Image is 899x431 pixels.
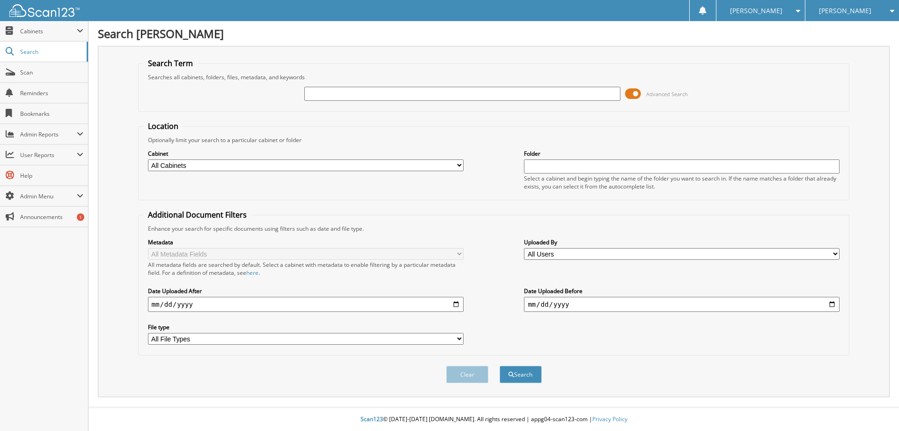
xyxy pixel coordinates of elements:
[20,48,82,56] span: Search
[143,58,198,68] legend: Search Term
[592,415,627,423] a: Privacy Policy
[730,8,782,14] span: [PERSON_NAME]
[20,68,83,76] span: Scan
[20,27,77,35] span: Cabinets
[246,269,258,277] a: here
[148,323,464,331] label: File type
[148,297,464,312] input: start
[143,210,251,220] legend: Additional Document Filters
[524,174,840,190] div: Select a cabinet and begin typing the name of the folder you want to search in. If the name match...
[361,415,383,423] span: Scan123
[148,238,464,246] label: Metadata
[77,213,84,221] div: 1
[143,136,845,144] div: Optionally limit your search to a particular cabinet or folder
[143,73,845,81] div: Searches all cabinets, folders, files, metadata, and keywords
[524,287,840,295] label: Date Uploaded Before
[148,261,464,277] div: All metadata fields are searched by default. Select a cabinet with metadata to enable filtering b...
[9,4,80,17] img: scan123-logo-white.svg
[20,192,77,200] span: Admin Menu
[143,225,845,233] div: Enhance your search for specific documents using filters such as date and file type.
[148,287,464,295] label: Date Uploaded After
[646,91,688,98] span: Advanced Search
[819,8,871,14] span: [PERSON_NAME]
[524,238,840,246] label: Uploaded By
[20,151,77,159] span: User Reports
[98,26,890,41] h1: Search [PERSON_NAME]
[20,89,83,97] span: Reminders
[143,121,183,131] legend: Location
[524,150,840,158] label: Folder
[20,172,83,180] span: Help
[148,150,464,158] label: Cabinet
[500,366,542,383] button: Search
[446,366,488,383] button: Clear
[20,213,83,221] span: Announcements
[20,130,77,138] span: Admin Reports
[20,110,83,118] span: Bookmarks
[88,408,899,431] div: © [DATE]-[DATE] [DOMAIN_NAME]. All rights reserved | appg04-scan123-com |
[524,297,840,312] input: end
